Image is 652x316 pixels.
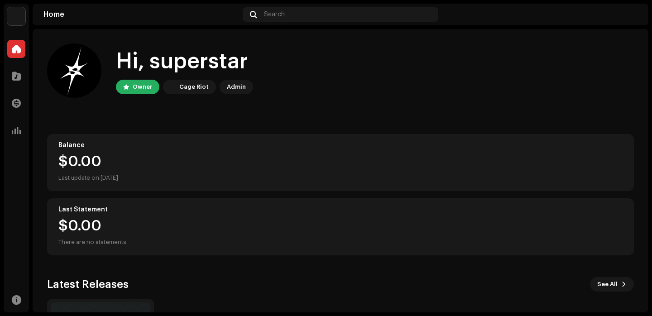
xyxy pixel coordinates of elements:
div: Last Statement [58,206,623,213]
re-o-card-value: Balance [47,134,634,191]
div: Owner [133,81,152,92]
img: 3bdc119d-ef2f-4d41-acde-c0e9095fc35a [165,81,176,92]
div: Cage Riot [179,81,209,92]
div: Balance [58,142,623,149]
h3: Latest Releases [47,277,129,292]
div: Home [43,11,239,18]
div: Last update on [DATE] [58,172,623,183]
button: See All [590,277,634,292]
span: Search [264,11,285,18]
img: 5a7be2c7-20a7-468b-aa60-3e9307d51880 [623,7,638,22]
div: Admin [227,81,246,92]
img: 5a7be2c7-20a7-468b-aa60-3e9307d51880 [47,43,101,98]
span: See All [597,275,618,293]
re-o-card-value: Last Statement [47,198,634,255]
div: Hi, superstar [116,47,253,76]
div: There are no statements [58,237,126,248]
img: 3bdc119d-ef2f-4d41-acde-c0e9095fc35a [7,7,25,25]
